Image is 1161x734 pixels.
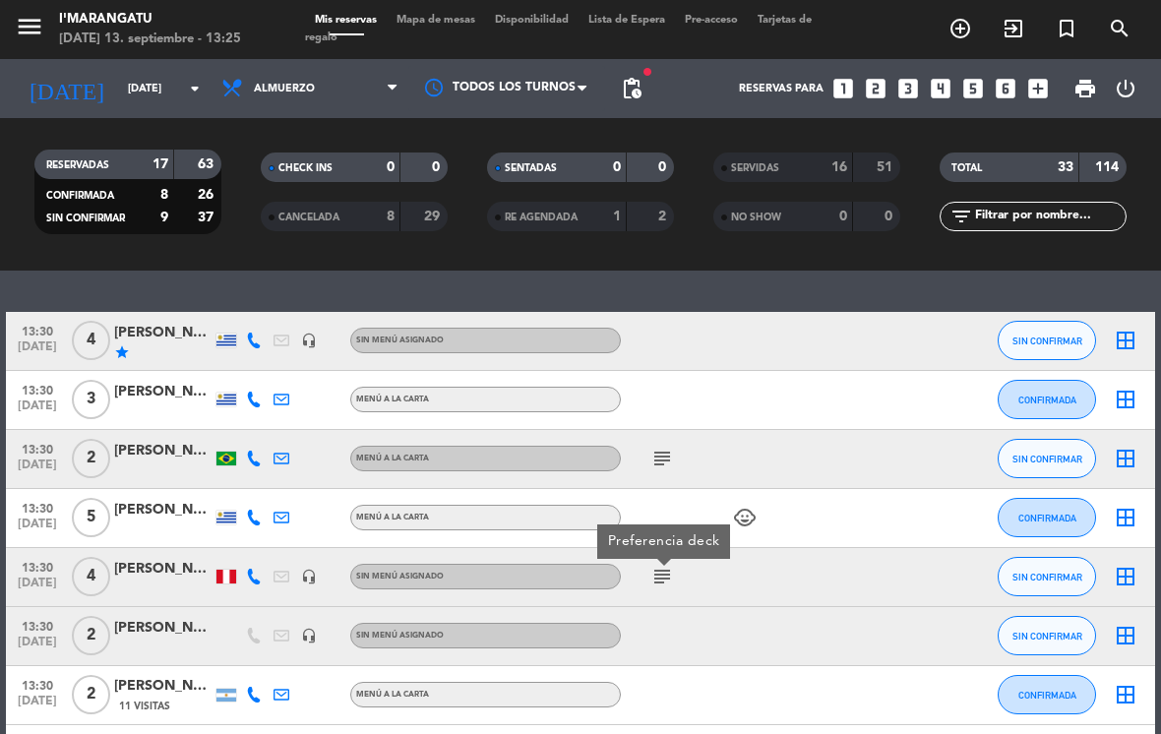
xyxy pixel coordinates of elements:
i: border_all [1114,506,1137,529]
span: 3 [72,380,110,419]
span: CONFIRMADA [1018,690,1076,701]
span: SIN CONFIRMAR [1012,336,1082,346]
strong: 51 [877,160,896,174]
span: 5 [72,498,110,537]
span: 13:30 [13,496,62,519]
i: looks_two [863,76,888,101]
span: Reserva especial [1040,12,1093,45]
strong: 1 [613,210,621,223]
strong: 0 [658,160,670,174]
span: NO SHOW [731,213,781,222]
strong: 17 [153,157,168,171]
span: [DATE] [13,459,62,481]
span: [DATE] [13,695,62,717]
i: menu [15,12,44,41]
div: [PERSON_NAME] [114,440,213,462]
span: 2 [72,616,110,655]
div: [PERSON_NAME] [114,675,213,698]
span: Disponibilidad [485,15,579,26]
strong: 37 [198,211,217,224]
i: looks_6 [993,76,1018,101]
span: SIN CONFIRMAR [1012,454,1082,464]
div: [PERSON_NAME] [114,322,213,344]
button: CONFIRMADA [998,380,1096,419]
strong: 0 [885,210,896,223]
i: filter_list [949,205,973,228]
span: TOTAL [951,163,982,173]
button: SIN CONFIRMAR [998,616,1096,655]
strong: 29 [424,210,444,223]
span: 13:30 [13,673,62,696]
strong: 114 [1095,160,1123,174]
span: CONFIRMADA [1018,395,1076,405]
span: Sin menú asignado [356,336,444,344]
i: border_all [1114,329,1137,352]
span: fiber_manual_record [642,66,653,78]
i: headset_mic [301,628,317,643]
span: SIN CONFIRMAR [46,214,125,223]
strong: 0 [839,210,847,223]
i: turned_in_not [1055,17,1078,40]
strong: 33 [1058,160,1073,174]
span: SIN CONFIRMAR [1012,631,1082,642]
button: CONFIRMADA [998,498,1096,537]
span: Reservas para [739,83,824,95]
span: 13:30 [13,319,62,341]
span: Pre-acceso [675,15,748,26]
span: pending_actions [620,77,643,100]
span: 4 [72,321,110,360]
i: looks_one [830,76,856,101]
span: [DATE] [13,340,62,363]
span: WALK IN [987,12,1040,45]
span: [DATE] [13,399,62,422]
div: [PERSON_NAME] [114,558,213,581]
span: print [1073,77,1097,100]
strong: 8 [160,188,168,202]
button: SIN CONFIRMAR [998,557,1096,596]
span: MENÚ A LA CARTA [356,396,429,403]
div: [PERSON_NAME] [114,381,213,403]
span: 2 [72,675,110,714]
span: 13:30 [13,378,62,400]
span: Sin menú asignado [356,573,444,581]
i: star [114,344,130,360]
i: border_all [1114,388,1137,411]
span: 13:30 [13,614,62,637]
span: MENÚ A LA CARTA [356,455,429,462]
i: border_all [1114,624,1137,647]
span: SERVIDAS [731,163,779,173]
i: exit_to_app [1002,17,1025,40]
span: SIN CONFIRMAR [1012,572,1082,582]
div: [PERSON_NAME] [114,617,213,640]
span: [DATE] [13,636,62,658]
i: headset_mic [301,569,317,584]
i: add_box [1025,76,1051,101]
span: 11 Visitas [119,699,170,714]
span: 13:30 [13,555,62,578]
i: [DATE] [15,67,118,110]
button: SIN CONFIRMAR [998,439,1096,478]
div: I'marangatu [59,10,241,30]
div: [DATE] 13. septiembre - 13:25 [59,30,241,49]
i: looks_3 [895,76,921,101]
div: Preferencia deck [607,531,719,552]
strong: 63 [198,157,217,171]
span: CONFIRMADA [46,191,114,201]
i: subject [650,447,674,470]
i: child_care [733,506,757,529]
span: SENTADAS [505,163,557,173]
strong: 0 [432,160,444,174]
strong: 26 [198,188,217,202]
span: BUSCAR [1093,12,1146,45]
span: Mis reservas [305,15,387,26]
span: Mapa de mesas [387,15,485,26]
span: Sin menú asignado [356,632,444,640]
span: RESERVAR MESA [934,12,987,45]
i: search [1108,17,1131,40]
span: [DATE] [13,577,62,599]
i: arrow_drop_down [183,77,207,100]
strong: 0 [613,160,621,174]
span: RE AGENDADA [505,213,578,222]
span: Almuerzo [254,83,315,95]
i: border_all [1114,447,1137,470]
